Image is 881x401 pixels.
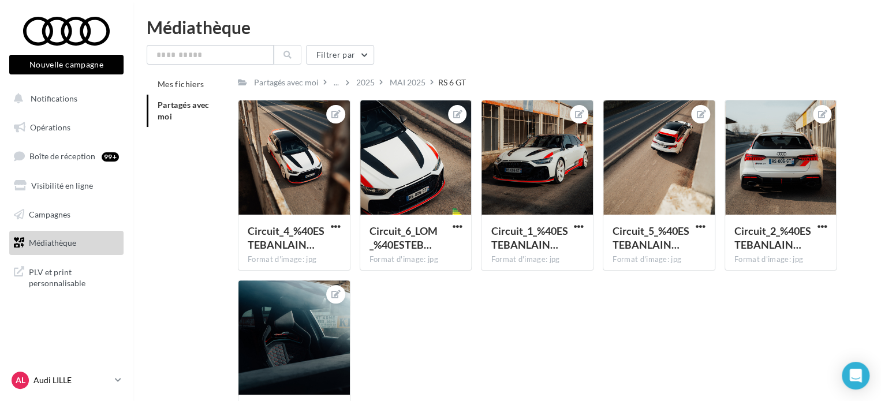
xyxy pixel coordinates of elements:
[29,238,76,248] span: Médiathèque
[7,144,126,168] a: Boîte de réception99+
[306,45,374,65] button: Filtrer par
[248,254,341,265] div: Format d'image: jpg
[7,260,126,294] a: PLV et print personnalisable
[9,369,124,391] a: AL Audi LILLE
[491,224,568,251] span: Circuit_1_%40ESTEBANLAINE-DSC04932
[842,362,869,389] div: Open Intercom Messenger
[158,100,210,121] span: Partagés avec moi
[33,374,110,386] p: Audi LILLE
[254,77,319,88] div: Partagés avec moi
[331,74,341,91] div: ...
[369,254,462,265] div: Format d'image: jpg
[248,224,324,251] span: Circuit_4_%40ESTEBANLAINE-DSC04967
[7,115,126,140] a: Opérations
[158,79,204,89] span: Mes fichiers
[613,254,705,265] div: Format d'image: jpg
[7,231,126,255] a: Médiathèque
[734,254,827,265] div: Format d'image: jpg
[29,264,119,289] span: PLV et print personnalisable
[390,77,425,88] div: MAI 2025
[102,152,119,162] div: 99+
[31,181,93,190] span: Visibilité en ligne
[16,374,25,386] span: AL
[29,209,70,219] span: Campagnes
[31,93,77,103] span: Notifications
[491,254,584,265] div: Format d'image: jpg
[147,18,867,36] div: Médiathèque
[29,151,95,161] span: Boîte de réception
[613,224,689,251] span: Circuit_5_%40ESTEBANLAINE-DSC04959
[438,77,466,88] div: RS 6 GT
[734,224,811,251] span: Circuit_2_%40ESTEBANLAINE-DSC04938
[7,174,126,198] a: Visibilité en ligne
[356,77,375,88] div: 2025
[7,87,121,111] button: Notifications
[30,122,70,132] span: Opérations
[369,224,438,251] span: Circuit_6_LOM_%40ESTEBANLAINE-DSC04968
[9,55,124,74] button: Nouvelle campagne
[7,203,126,227] a: Campagnes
